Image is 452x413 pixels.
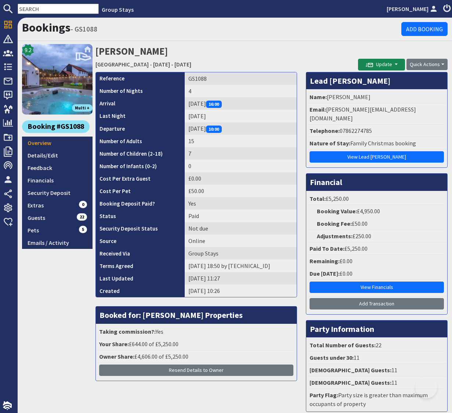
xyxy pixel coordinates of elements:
h2: [PERSON_NAME] [95,44,358,70]
strong: [DEMOGRAPHIC_DATA] Guests: [310,379,391,386]
th: Status [96,210,185,222]
a: Emails / Activity [22,236,93,249]
a: Group Stays [102,6,134,13]
td: [DATE] [185,110,297,122]
li: £5,250.00 [308,243,445,255]
td: Online [185,235,297,247]
span: 10:00 [206,126,222,133]
th: Number of Infants (0-2) [96,160,185,172]
li: £50.00 [308,218,445,230]
th: Number of Children (2-18) [96,147,185,160]
th: Security Deposit Status [96,222,185,235]
th: Cost Per Pet [96,185,185,197]
td: [DATE] 11:27 [185,272,297,285]
a: Pets5 [22,224,93,236]
a: Add Transaction [310,298,444,309]
h3: Party Information [306,320,447,337]
li: £0.00 [308,268,445,280]
th: Created [96,285,185,297]
span: Update [366,61,392,68]
a: Details/Edit [22,149,93,162]
strong: Booking Value: [317,207,357,215]
td: 7 [185,147,297,160]
li: 11 [308,377,445,389]
th: Departure [96,122,185,135]
a: [DATE] - [DATE] [153,61,191,68]
strong: Taking commission?: [99,328,156,335]
strong: Name: [310,93,327,101]
a: Feedback [22,162,93,174]
li: £250.00 [308,230,445,243]
strong: Total Number of Guests: [310,341,376,349]
strong: Party Flag: [310,391,338,399]
li: 07862274785 [308,125,445,137]
strong: Remaining: [310,257,340,265]
h3: Lead [PERSON_NAME] [306,72,447,89]
span: 9.2 [25,46,32,54]
th: Reference [96,72,185,85]
span: 0 [79,201,87,208]
th: Number of Nights [96,85,185,97]
th: Last Updated [96,272,185,285]
th: Cost Per Extra Guest [96,172,185,185]
a: Bookings [22,20,70,35]
th: Last Night [96,110,185,122]
li: £644.00 of £5,250.00 [98,338,295,351]
a: [GEOGRAPHIC_DATA] [95,61,149,68]
li: £5,250.00 [308,193,445,205]
strong: Total: [310,195,326,202]
a: Security Deposit [22,186,93,199]
li: [PERSON_NAME] [308,91,445,104]
a: [PERSON_NAME] [387,4,439,13]
strong: Paid To Date: [310,245,344,252]
td: [DATE] 18:50 by [TECHNICAL_ID] [185,260,297,272]
button: Resend Details to Owner [99,365,293,376]
a: Financials [22,174,93,186]
button: Quick Actions [406,59,448,70]
a: Booking #GS1088 [22,120,90,133]
a: PALOOZA LAND's icon9.2Multi + [22,44,93,115]
td: Group Stays [185,247,297,260]
a: View Financials [310,282,444,293]
strong: Email: [310,106,326,113]
img: PALOOZA LAND's icon [22,44,93,115]
span: 16:00 [206,101,222,108]
th: Number of Adults [96,135,185,147]
span: Multi + [72,104,93,112]
a: Add Booking [401,22,448,36]
td: Not due [185,222,297,235]
td: 0 [185,160,297,172]
strong: [DEMOGRAPHIC_DATA] Guests: [310,366,391,374]
li: 11 [308,364,445,377]
th: Terms Agreed [96,260,185,272]
li: Party size is greater than maximum occupants of property [308,389,445,410]
input: SEARCH [18,4,99,14]
th: Received Via [96,247,185,260]
li: £0.00 [308,255,445,268]
small: - GS1088 [70,25,97,33]
span: - [150,61,152,68]
li: 22 [308,339,445,352]
th: Source [96,235,185,247]
th: Arrival [96,97,185,110]
h3: Financial [306,174,447,191]
td: 15 [185,135,297,147]
span: Resend Details to Owner [169,367,224,373]
strong: Guests under 30: [310,354,354,361]
li: £4,606.00 of £5,250.00 [98,351,295,363]
strong: Your Share: [99,340,129,348]
li: 11 [308,352,445,364]
i: Agreements were checked at the time of signing booking terms:<br>- I AGREE to let Sleeps12.com Li... [133,264,139,269]
strong: Nature of Stay: [310,140,350,147]
a: Overview [22,137,93,149]
td: 4 [185,85,297,97]
span: 5 [79,226,87,233]
strong: Owner Share: [99,353,134,360]
a: View Lead [PERSON_NAME] [310,151,444,163]
td: £50.00 [185,185,297,197]
strong: Due [DATE]: [310,270,340,277]
strong: Adjustments: [317,232,352,240]
td: [DATE] [185,122,297,135]
span: 22 [77,213,87,221]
